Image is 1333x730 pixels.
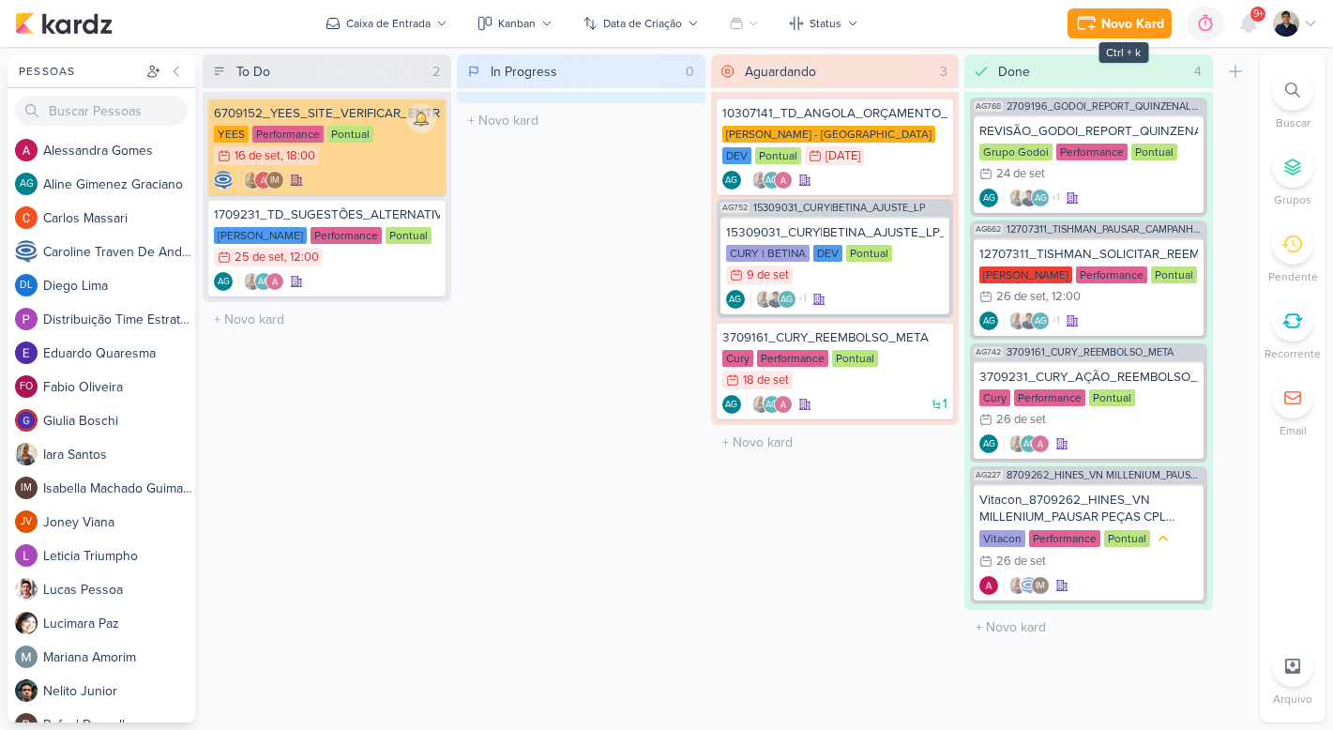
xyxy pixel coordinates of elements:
[1008,189,1027,207] img: Iara Santos
[774,171,793,190] img: Alessandra Gomes
[243,171,262,190] img: Iara Santos
[43,445,195,464] div: I a r a S a n t o s
[1029,530,1100,547] div: Performance
[311,227,382,244] div: Performance
[327,126,373,143] div: Pontual
[1020,434,1038,453] div: Aline Gimenez Graciano
[1035,194,1047,204] p: AG
[979,530,1025,547] div: Vitacon
[1050,313,1060,328] span: +1
[214,126,249,143] div: YEES
[1089,389,1135,406] div: Pontual
[729,296,741,305] p: AG
[15,240,38,263] img: Caroline Traven De Andrade
[15,375,38,398] div: Fabio Oliveira
[15,206,38,229] img: Carlos Massari
[21,517,32,527] p: JV
[796,292,807,307] span: +1
[722,147,751,164] div: DEV
[726,224,945,241] div: 15309031_CURY|BETINA_AJUSTE_LP_V.2
[1104,530,1150,547] div: Pontual
[15,173,38,195] div: Aline Gimenez Graciano
[763,395,781,414] div: Aline Gimenez Graciano
[996,168,1045,180] div: 24 de set
[1265,345,1321,362] p: Recorrente
[43,276,195,296] div: D i e g o L i m a
[254,171,273,190] img: Alessandra Gomes
[979,434,998,453] div: Criador(a): Aline Gimenez Graciano
[979,389,1010,406] div: Cury
[43,141,195,160] div: A l e s s a n d r a G o m e s
[722,126,935,143] div: [PERSON_NAME] - [GEOGRAPHIC_DATA]
[214,105,440,122] div: 6709152_YEES_SITE_VERIFICAR_ENTRADA_DE_LEADS
[15,274,38,297] div: Diego Lima
[1020,312,1038,330] img: Levy Pessoa
[722,395,741,414] div: Criador(a): Aline Gimenez Graciano
[757,350,828,367] div: Performance
[720,203,750,213] span: AG752
[43,512,195,532] div: J o n e y V i a n a
[979,312,998,330] div: Aline Gimenez Graciano
[1007,470,1204,480] span: 8709262_HINES_VN MILLENIUM_PAUSAR PEÇAS CPL ALTO
[43,242,195,262] div: C a r o l i n e T r a v e n D e A n d r a d e
[765,401,778,410] p: AG
[1023,440,1036,449] p: AG
[755,147,801,164] div: Pontual
[750,290,807,309] div: Colaboradores: Iara Santos, Levy Pessoa, Aline Gimenez Graciano, Alessandra Gomes
[753,203,925,213] span: 15309031_CURY|BETINA_AJUSTE_LP
[43,343,195,363] div: E d u a r d o Q u a r e s m a
[747,171,793,190] div: Colaboradores: Iara Santos, Aline Gimenez Graciano, Alessandra Gomes
[979,266,1072,283] div: [PERSON_NAME]
[943,398,947,411] span: 1
[979,492,1198,525] div: Vitacon_8709262_HINES_VN MILLENIUM_PAUSAR PEÇAS CPL ALTO
[238,272,284,291] div: Colaboradores: Iara Santos, Aline Gimenez Graciano, Alessandra Gomes
[747,395,793,414] div: Colaboradores: Iara Santos, Aline Gimenez Graciano, Alessandra Gomes
[813,245,842,262] div: DEV
[726,290,745,309] div: Criador(a): Aline Gimenez Graciano
[979,123,1198,140] div: REVISÃO_GODOI_REPORT_QUINZENAL_25.09
[20,382,33,392] p: FO
[726,245,810,262] div: CURY | BETINA
[1031,312,1050,330] div: Aline Gimenez Graciano
[1260,69,1325,131] li: Ctrl + F
[254,272,273,291] div: Aline Gimenez Graciano
[755,290,774,309] img: Iara Santos
[425,62,447,82] div: 2
[15,646,38,668] img: Mariana Amorim
[1151,266,1197,283] div: Pontual
[21,483,32,494] p: IM
[214,227,307,244] div: [PERSON_NAME]
[235,251,284,264] div: 25 de set
[1031,189,1050,207] div: Aline Gimenez Graciano
[1273,691,1312,707] p: Arquivo
[1004,312,1060,330] div: Colaboradores: Iara Santos, Levy Pessoa, Aline Gimenez Graciano, Alessandra Gomes
[979,576,998,595] img: Alessandra Gomes
[214,272,233,291] div: Criador(a): Aline Gimenez Graciano
[1020,189,1038,207] img: Levy Pessoa
[1035,317,1047,327] p: AG
[979,576,998,595] div: Criador(a): Alessandra Gomes
[280,150,315,162] div: , 18:00
[15,96,188,126] input: Buscar Pessoas
[270,176,280,186] p: IM
[722,395,741,414] div: Aline Gimenez Graciano
[747,269,789,281] div: 9 de set
[1187,62,1209,82] div: 4
[1008,434,1027,453] img: Iara Santos
[15,308,38,330] img: Distribuição Time Estratégico
[43,681,195,701] div: N e l i t o J u n i o r
[1253,7,1264,22] span: 9+
[1031,576,1050,595] div: Isabella Machado Guimarães
[265,171,284,190] div: Isabella Machado Guimarães
[15,409,38,432] img: Giulia Boschi
[725,401,737,410] p: AG
[1014,389,1085,406] div: Performance
[979,434,998,453] div: Aline Gimenez Graciano
[1098,42,1148,63] div: Ctrl + k
[15,510,38,533] div: Joney Viana
[983,194,995,204] p: AG
[1036,582,1045,591] p: IM
[722,171,741,190] div: Criador(a): Aline Gimenez Graciano
[43,546,195,566] div: L e t i c i a T r i u m p h o
[774,395,793,414] img: Alessandra Gomes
